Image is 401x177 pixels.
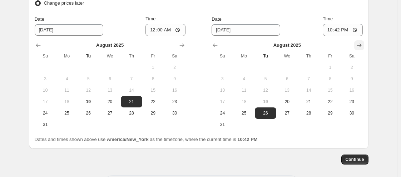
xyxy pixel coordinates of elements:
button: Sunday August 3 2025 [212,73,233,85]
button: Sunday August 24 2025 [35,107,56,119]
button: Wednesday August 13 2025 [99,85,120,96]
span: Fr [145,53,161,59]
button: Sunday August 3 2025 [35,73,56,85]
span: 26 [80,110,96,116]
span: 13 [279,87,295,93]
button: Saturday August 9 2025 [341,73,362,85]
span: We [279,53,295,59]
span: 30 [167,110,182,116]
button: Tuesday August 12 2025 [255,85,276,96]
span: 4 [236,76,252,82]
th: Friday [320,50,341,62]
span: Dates and times shown above use as the timezone, where the current time is [35,137,258,142]
button: Today Tuesday August 19 2025 [255,96,276,107]
button: Wednesday August 13 2025 [276,85,298,96]
button: Saturday August 23 2025 [164,96,185,107]
th: Monday [56,50,78,62]
th: Wednesday [99,50,120,62]
span: 19 [258,99,273,105]
span: 5 [80,76,96,82]
button: Sunday August 31 2025 [35,119,56,130]
button: Tuesday August 5 2025 [78,73,99,85]
span: 2 [344,65,360,70]
button: Thursday August 21 2025 [298,96,319,107]
span: 10 [214,87,230,93]
button: Thursday August 28 2025 [298,107,319,119]
span: 17 [214,99,230,105]
span: 23 [344,99,360,105]
button: Thursday August 14 2025 [298,85,319,96]
button: Saturday August 16 2025 [341,85,362,96]
button: Show previous month, July 2025 [33,40,43,50]
button: Thursday August 28 2025 [121,107,142,119]
b: America/New_York [107,137,149,142]
span: 9 [344,76,360,82]
input: 12:00 [145,24,185,36]
button: Thursday August 14 2025 [121,85,142,96]
th: Monday [233,50,255,62]
th: Sunday [212,50,233,62]
button: Sunday August 10 2025 [212,85,233,96]
span: 12 [80,87,96,93]
button: Sunday August 17 2025 [212,96,233,107]
th: Thursday [121,50,142,62]
button: Saturday August 23 2025 [341,96,362,107]
span: 2 [167,65,182,70]
button: Thursday August 21 2025 [121,96,142,107]
button: Friday August 1 2025 [320,62,341,73]
button: Friday August 29 2025 [320,107,341,119]
span: 26 [258,110,273,116]
span: Tu [80,53,96,59]
th: Friday [142,50,164,62]
button: Tuesday August 26 2025 [255,107,276,119]
button: Wednesday August 20 2025 [276,96,298,107]
button: Monday August 4 2025 [56,73,78,85]
button: Today Tuesday August 19 2025 [78,96,99,107]
span: 8 [145,76,161,82]
th: Saturday [164,50,185,62]
button: Monday August 11 2025 [233,85,255,96]
button: Monday August 25 2025 [233,107,255,119]
button: Tuesday August 5 2025 [255,73,276,85]
input: 8/19/2025 [35,24,103,36]
span: Date [212,16,221,22]
button: Sunday August 17 2025 [35,96,56,107]
button: Friday August 15 2025 [142,85,164,96]
button: Show next month, September 2025 [354,40,364,50]
input: 8/19/2025 [212,24,280,36]
span: 12 [258,87,273,93]
span: We [102,53,118,59]
span: 8 [322,76,338,82]
span: 27 [279,110,295,116]
th: Thursday [298,50,319,62]
button: Saturday August 2 2025 [164,62,185,73]
th: Saturday [341,50,362,62]
span: 6 [102,76,118,82]
span: Sa [167,53,182,59]
button: Monday August 25 2025 [56,107,78,119]
span: Mo [236,53,252,59]
span: Sa [344,53,360,59]
span: 11 [59,87,75,93]
span: 25 [236,110,252,116]
span: 14 [301,87,316,93]
button: Show next month, September 2025 [177,40,187,50]
span: 24 [214,110,230,116]
span: Th [124,53,139,59]
button: Show previous month, July 2025 [210,40,220,50]
button: Wednesday August 27 2025 [276,107,298,119]
button: Sunday August 31 2025 [212,119,233,130]
button: Saturday August 30 2025 [341,107,362,119]
button: Friday August 15 2025 [320,85,341,96]
span: Fr [322,53,338,59]
span: 1 [145,65,161,70]
span: 15 [322,87,338,93]
button: Saturday August 30 2025 [164,107,185,119]
span: 17 [38,99,53,105]
span: 1 [322,65,338,70]
button: Friday August 22 2025 [320,96,341,107]
span: 3 [38,76,53,82]
span: 29 [145,110,161,116]
span: Su [214,53,230,59]
button: Wednesday August 27 2025 [99,107,120,119]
